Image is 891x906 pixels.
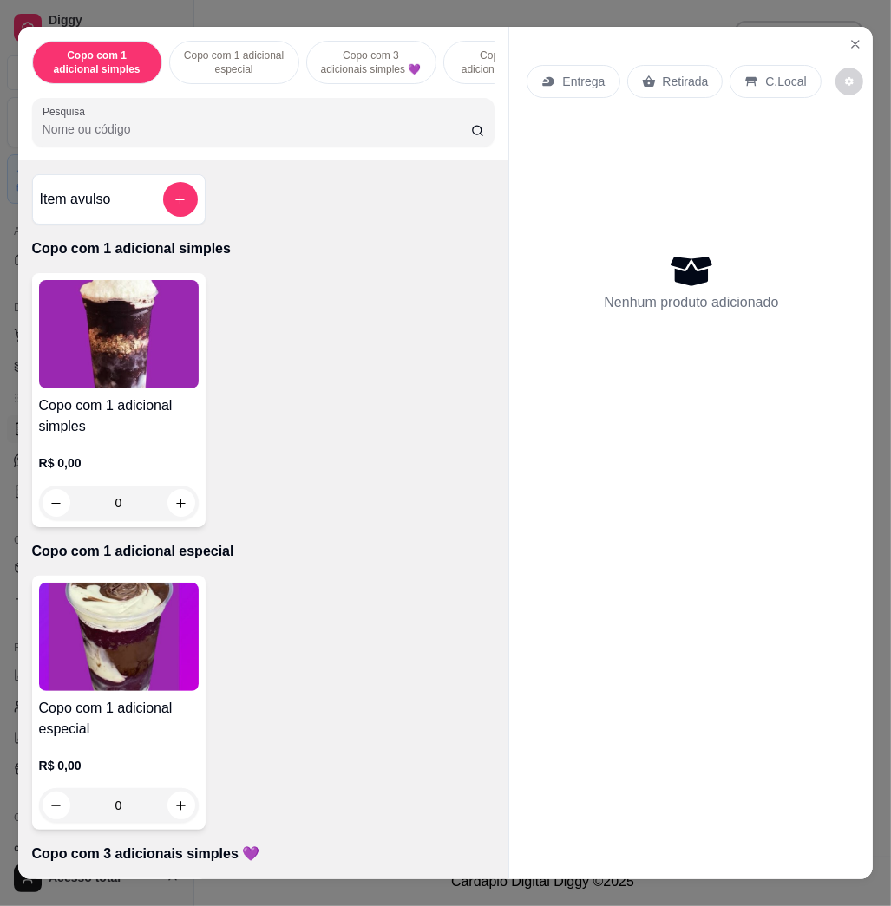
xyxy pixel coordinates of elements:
p: Copo com 1 adicional especial [32,541,495,562]
h4: Copo com 1 adicional simples [39,395,199,437]
button: decrease-product-quantity [835,68,863,95]
p: R$ 0,00 [39,757,199,774]
button: add-separate-item [163,182,198,217]
h4: Item avulso [40,189,111,210]
p: Nenhum produto adicionado [604,292,778,313]
p: R$ 0,00 [39,454,199,472]
p: Entrega [562,73,605,90]
input: Pesquisa [43,121,471,138]
button: Close [842,30,869,58]
p: Copo com 1 adicional simples [32,238,495,259]
p: Copo com 2 adicionais simples e 1 especial💜 [458,49,559,76]
p: Copo com 1 adicional simples [47,49,147,76]
p: Copo com 1 adicional especial [184,49,285,76]
p: Retirada [663,73,709,90]
label: Pesquisa [43,104,91,119]
img: product-image [39,583,199,691]
p: Copo com 3 adicionais simples 💜 [321,49,422,76]
p: C.Local [765,73,806,90]
p: Copo com 3 adicionais simples 💜 [32,844,495,864]
img: product-image [39,280,199,388]
h4: Copo com 1 adicional especial [39,698,199,740]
